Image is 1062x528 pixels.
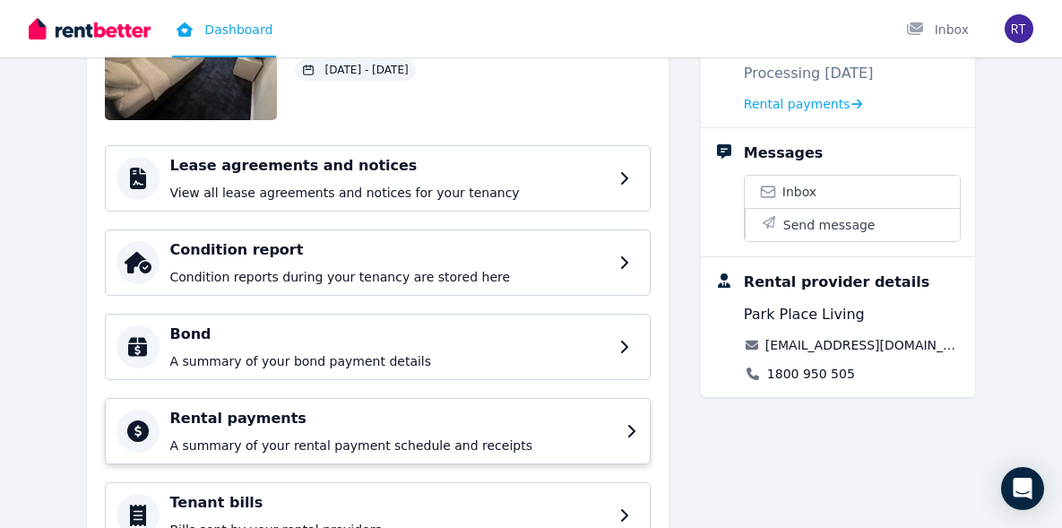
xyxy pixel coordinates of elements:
[744,95,850,113] span: Rental payments
[744,63,874,84] p: Processing [DATE]
[170,268,609,286] p: Condition reports during your tenancy are stored here
[745,176,961,208] a: Inbox
[767,365,855,383] a: 1800 950 505
[783,216,876,234] span: Send message
[744,304,865,325] span: Park Place Living
[906,21,969,39] div: Inbox
[170,408,616,429] h4: Rental payments
[170,239,609,261] h4: Condition report
[765,336,962,354] a: [EMAIL_ADDRESS][DOMAIN_NAME]
[325,63,409,77] span: [DATE] - [DATE]
[170,352,609,370] p: A summary of your bond payment details
[170,324,609,345] h4: Bond
[744,272,929,293] div: Rental provider details
[745,208,961,241] button: Send message
[1001,467,1044,510] div: Open Intercom Messenger
[170,492,609,514] h4: Tenant bills
[170,437,616,454] p: A summary of your rental payment schedule and receipts
[170,184,609,202] p: View all lease agreements and notices for your tenancy
[170,155,609,177] h4: Lease agreements and notices
[744,95,863,113] a: Rental payments
[29,15,151,42] img: RentBetter
[782,183,816,201] span: Inbox
[1005,14,1033,43] img: Rosemary Tan
[744,143,823,164] div: Messages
